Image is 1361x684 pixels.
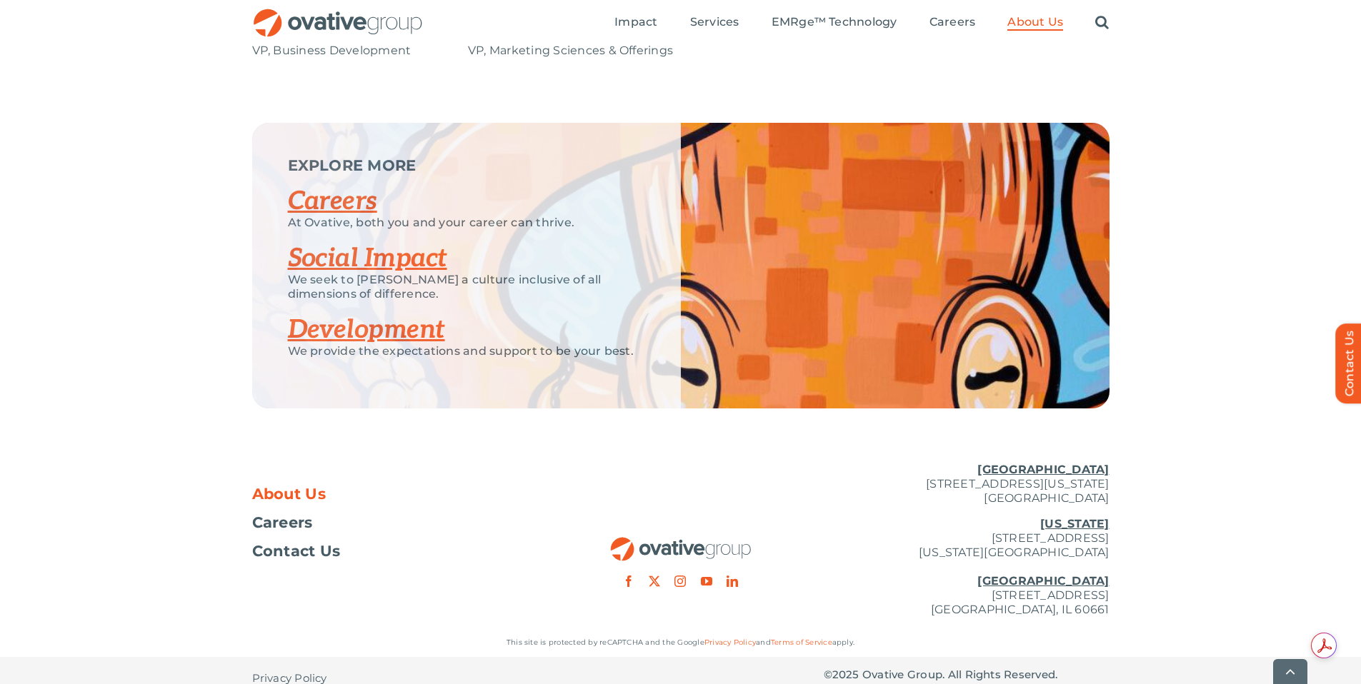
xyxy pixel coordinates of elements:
p: This site is protected by reCAPTCHA and the Google and apply. [252,635,1110,650]
p: [STREET_ADDRESS] [US_STATE][GEOGRAPHIC_DATA] [STREET_ADDRESS] [GEOGRAPHIC_DATA], IL 60661 [824,517,1110,617]
a: instagram [674,575,686,587]
p: © Ovative Group. All Rights Reserved. [824,668,1110,682]
span: Contact Us [252,544,341,558]
a: Development [288,314,445,346]
a: Careers [929,15,976,31]
a: linkedin [727,575,738,587]
a: EMRge™ Technology [772,15,897,31]
a: Privacy Policy [704,638,756,647]
a: youtube [701,575,712,587]
u: [US_STATE] [1040,517,1109,530]
p: EXPLORE MORE [288,159,645,173]
p: [STREET_ADDRESS][US_STATE] [GEOGRAPHIC_DATA] [824,463,1110,506]
a: Careers [252,515,538,530]
a: Careers [288,186,377,217]
p: We seek to [PERSON_NAME] a culture inclusive of all dimensions of difference. [288,273,645,301]
p: At Ovative, both you and your career can thrive. [288,216,645,230]
a: OG_Full_horizontal_RGB [609,535,752,549]
a: Contact Us [252,544,538,558]
a: twitter [649,575,660,587]
p: We provide the expectations and support to be your best. [288,344,645,358]
a: Social Impact [288,243,447,274]
u: [GEOGRAPHIC_DATA] [977,574,1109,588]
a: Search [1095,15,1109,31]
a: OG_Full_horizontal_RGB [252,7,424,21]
span: Careers [929,15,976,29]
span: EMRge™ Technology [772,15,897,29]
u: [GEOGRAPHIC_DATA] [977,463,1109,476]
span: Impact [614,15,657,29]
a: Impact [614,15,657,31]
a: About Us [252,487,538,501]
a: Services [690,15,739,31]
span: About Us [252,487,326,501]
a: Terms of Service [771,638,832,647]
span: Careers [252,515,313,530]
span: 2025 [832,668,859,681]
span: Services [690,15,739,29]
a: facebook [623,575,634,587]
a: About Us [1007,15,1063,31]
nav: Footer Menu [252,487,538,558]
span: About Us [1007,15,1063,29]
